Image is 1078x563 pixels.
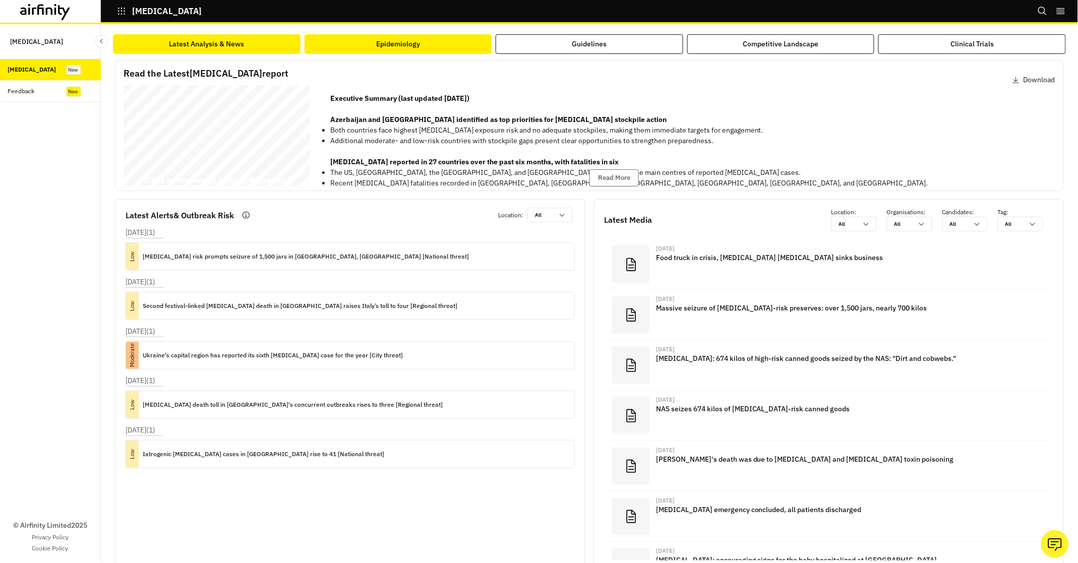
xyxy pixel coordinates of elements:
[330,178,928,189] p: Recent [MEDICAL_DATA] fatalities recorded in [GEOGRAPHIC_DATA], [GEOGRAPHIC_DATA], [GEOGRAPHIC_DA...
[126,376,155,386] p: [DATE] ( 1 )
[1024,75,1055,85] p: Download
[330,136,928,146] p: Additional moderate- and low-risk countries with stockpile gaps present clear opportunities to st...
[604,340,1053,391] a: [DATE][MEDICAL_DATA]: 674 kilos of high-risk canned goods seized by the NAS: "Dirt and cobwebs."
[126,209,234,221] p: Latest Alerts & Outbreak Risk
[572,39,607,49] div: Guidelines
[330,167,928,178] p: The US, [GEOGRAPHIC_DATA], the [GEOGRAPHIC_DATA], and [GEOGRAPHIC_DATA] have been the main centre...
[143,449,384,460] p: Iatrogenic [MEDICAL_DATA] cases in [GEOGRAPHIC_DATA] rise to 41 [National threat]
[132,7,202,16] p: [MEDICAL_DATA]
[950,39,994,49] div: Clinical Trials
[330,125,928,136] p: Both countries face highest [MEDICAL_DATA] exposure risk and no adequate stockpiles, making them ...
[135,185,139,186] span: Airfinity
[117,3,202,20] button: [MEDICAL_DATA]
[119,399,146,411] p: Low
[1038,3,1048,20] button: Search
[188,109,192,121] span: -
[8,87,35,96] div: Feedback
[330,157,619,166] strong: [MEDICAL_DATA] reported in 27 countries over the past six months, with fatalities in six
[604,214,652,226] p: Latest Media
[376,39,420,49] div: Epidemiology
[998,208,1053,217] p: Tag :
[124,67,288,80] p: Read the Latest [MEDICAL_DATA] report
[10,32,63,51] p: [MEDICAL_DATA]
[656,296,1024,302] div: [DATE]
[152,93,272,178] span: This Airfinity report is intended to be used by [PERSON_NAME] at null exclusively. Not for reprod...
[119,251,146,263] p: Low
[498,211,523,220] p: Location :
[656,405,1024,413] p: NAS seizes 674 kilos of [MEDICAL_DATA]-risk canned goods
[126,227,155,238] p: [DATE] ( 1 )
[169,39,244,49] div: Latest Analysis & News
[126,277,155,287] p: [DATE] ( 1 )
[119,349,146,362] p: Moderate
[656,245,1024,252] div: [DATE]
[119,300,146,312] p: Low
[589,169,639,186] button: Read More
[192,109,265,121] span: annual Report
[128,161,166,172] span: [DATE]
[67,87,81,96] div: New
[141,185,154,186] span: Private & Co nfidential
[128,109,237,121] span: [MEDICAL_DATA] Bi
[130,185,134,186] span: © 2025
[743,39,819,49] div: Competitive Landscape
[656,346,1024,352] div: [DATE]
[942,208,998,217] p: Candidates :
[119,448,146,461] p: Low
[656,397,1024,403] div: [DATE]
[126,326,155,337] p: [DATE] ( 1 )
[656,455,1024,463] p: [PERSON_NAME]'s death was due to [MEDICAL_DATA] and [MEDICAL_DATA] toxin poisoning
[656,254,1024,262] p: Food truck in crisis, [MEDICAL_DATA] [MEDICAL_DATA] sinks business
[1041,530,1069,558] button: Ask our analysts
[604,441,1053,491] a: [DATE][PERSON_NAME]'s death was due to [MEDICAL_DATA] and [MEDICAL_DATA] toxin poisoning
[604,290,1053,340] a: [DATE]Massive seizure of [MEDICAL_DATA]-risk preserves: over 1,500 jars, nearly 700 kilos
[143,300,457,311] p: Second festival-linked [MEDICAL_DATA] death in [GEOGRAPHIC_DATA] raises Italy’s toll to four [Reg...
[32,544,69,553] a: Cookie Policy
[656,497,1024,504] div: [DATE]
[604,391,1053,441] a: [DATE]NAS seizes 674 kilos of [MEDICAL_DATA]-risk canned goods
[67,65,81,75] div: New
[126,425,155,435] p: [DATE] ( 1 )
[330,94,667,124] strong: Executive Summary (last updated [DATE]) Azerbaijan and [GEOGRAPHIC_DATA] identified as top priori...
[95,35,108,48] button: Close Sidebar
[887,208,942,217] p: Organisations :
[8,65,56,74] div: [MEDICAL_DATA]
[656,354,1024,362] p: [MEDICAL_DATA]: 674 kilos of high-risk canned goods seized by the NAS: "Dirt and cobwebs."
[656,304,1024,312] p: Massive seizure of [MEDICAL_DATA]-risk preserves: over 1,500 jars, nearly 700 kilos
[656,506,1024,514] p: [MEDICAL_DATA] emergency concluded, all patients discharged
[656,447,1024,453] div: [DATE]
[143,399,443,410] p: [MEDICAL_DATA] death toll in [GEOGRAPHIC_DATA]'s concurrent outbreaks rises to three [Regional th...
[604,491,1053,542] a: [DATE][MEDICAL_DATA] emergency concluded, all patients discharged
[604,239,1053,290] a: [DATE]Food truck in crisis, [MEDICAL_DATA] [MEDICAL_DATA] sinks business
[32,533,69,542] a: Privacy Policy
[656,548,1024,554] div: [DATE]
[143,251,469,262] p: [MEDICAL_DATA] risk prompts seizure of 1,500 jars in [GEOGRAPHIC_DATA], [GEOGRAPHIC_DATA] [Nation...
[831,208,887,217] p: Location :
[143,350,403,361] p: Ukraine's capital region has reported its sixth [MEDICAL_DATA] case for the year [City threat]
[13,520,87,531] p: © Airfinity Limited 2025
